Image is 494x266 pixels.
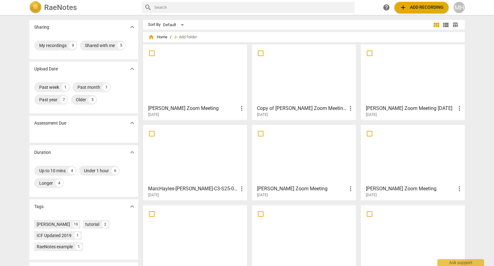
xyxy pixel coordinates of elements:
[394,2,449,13] button: Upload
[34,203,44,210] p: Tags
[238,105,245,112] span: more_vert
[148,34,154,40] span: home
[85,42,115,49] div: Shared with me
[128,203,136,210] span: expand_more
[257,185,347,192] h3: Marc Hayles-Dunn's Zoom Meeting
[128,64,137,74] button: Show more
[366,105,456,112] h3: Marc Hayles-Dunn's Zoom Meeting 8/1/25
[154,2,352,12] input: Search
[254,127,354,197] a: [PERSON_NAME] Zoom Meeting[DATE]
[452,22,458,28] span: table_chart
[37,221,70,227] div: [PERSON_NAME]
[399,4,407,11] span: add
[74,232,81,239] div: 1
[128,22,137,32] button: Show more
[148,34,167,40] span: Home
[39,84,59,90] div: Past week
[117,42,125,49] div: 5
[366,112,377,117] span: [DATE]
[148,105,238,112] h3: Marc Hayles-Dunn's Zoom Meeting
[37,232,72,239] div: ICF Updated 2019
[128,202,137,211] button: Show more
[163,20,186,30] div: Default
[381,2,392,13] a: Help
[72,221,79,228] div: 10
[383,4,390,11] span: help
[128,65,136,73] span: expand_more
[238,185,245,192] span: more_vert
[39,180,53,186] div: Longer
[145,47,245,117] a: [PERSON_NAME] Zoom Meeting[DATE]
[366,185,456,192] h3: Marc Hayles-Dunn's Zoom Meeting
[34,149,51,156] p: Duration
[257,112,268,117] span: [DATE]
[39,42,67,49] div: My recordings
[441,20,450,30] button: List view
[128,118,137,128] button: Show more
[77,84,100,90] div: Past month
[148,185,238,192] h3: MarcHayles-Dunn-C3-S25-07/03/25
[347,185,354,192] span: more_vert
[34,120,66,126] p: Assessment Due
[29,1,42,14] img: Logo
[170,35,171,40] span: /
[60,96,68,103] div: 7
[148,22,161,27] div: Sort By
[456,185,463,192] span: more_vert
[437,259,484,266] div: Ask support
[128,23,136,31] span: expand_more
[148,192,159,198] span: [DATE]
[76,97,86,103] div: Older
[34,24,49,31] p: Sharing
[148,112,159,117] span: [DATE]
[450,20,460,30] button: Table view
[29,1,137,14] a: LogoRaeNotes
[85,221,99,227] div: tutorial
[62,83,69,91] div: 1
[179,35,197,40] span: Add folder
[454,2,465,13] button: MH
[257,105,347,112] h3: Copy of Marc Hayles-Dunn's Zoom Meeting 8/1/25
[128,148,137,157] button: Show more
[69,42,77,49] div: 9
[433,21,440,29] span: view_module
[399,4,444,11] span: Add recording
[34,66,58,72] p: Upload Date
[254,47,354,117] a: Copy of [PERSON_NAME] Zoom Meeting [DATE][DATE]
[432,20,441,30] button: Tile view
[75,243,82,250] div: 1
[144,4,152,11] span: search
[128,149,136,156] span: expand_more
[173,34,179,40] span: add
[84,168,109,174] div: Under 1 hour
[145,127,245,197] a: MarcHayles-[PERSON_NAME]-C3-S25-07/03/25[DATE]
[363,127,463,197] a: [PERSON_NAME] Zoom Meeting[DATE]
[39,168,66,174] div: Up to 10 mins
[89,96,96,103] div: 5
[44,3,77,12] h2: RaeNotes
[37,244,73,250] div: RaeNotes example
[442,21,450,29] span: view_list
[55,179,63,187] div: 4
[102,221,109,228] div: 2
[257,192,268,198] span: [DATE]
[347,105,354,112] span: more_vert
[111,167,119,174] div: 6
[68,167,76,174] div: 4
[103,83,110,91] div: 1
[366,192,377,198] span: [DATE]
[39,97,58,103] div: Past year
[128,119,136,127] span: expand_more
[456,105,463,112] span: more_vert
[363,47,463,117] a: [PERSON_NAME] Zoom Meeting [DATE][DATE]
